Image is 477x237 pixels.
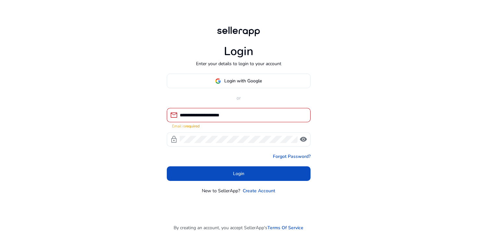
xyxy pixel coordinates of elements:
a: Create Account [243,187,275,194]
strong: required [185,124,200,129]
span: mail [170,111,178,119]
span: Login with Google [224,77,262,84]
p: or [167,95,311,101]
a: Terms Of Service [267,224,303,231]
mat-error: Email is [172,122,305,129]
p: New to SellerApp? [202,187,240,194]
h1: Login [224,44,253,58]
p: Enter your details to login to your account [196,60,281,67]
span: lock [170,136,178,143]
button: Login with Google [167,74,311,88]
span: Login [233,170,244,177]
span: visibility [300,136,307,143]
button: Login [167,166,311,181]
img: google-logo.svg [215,78,221,84]
a: Forgot Password? [273,153,311,160]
